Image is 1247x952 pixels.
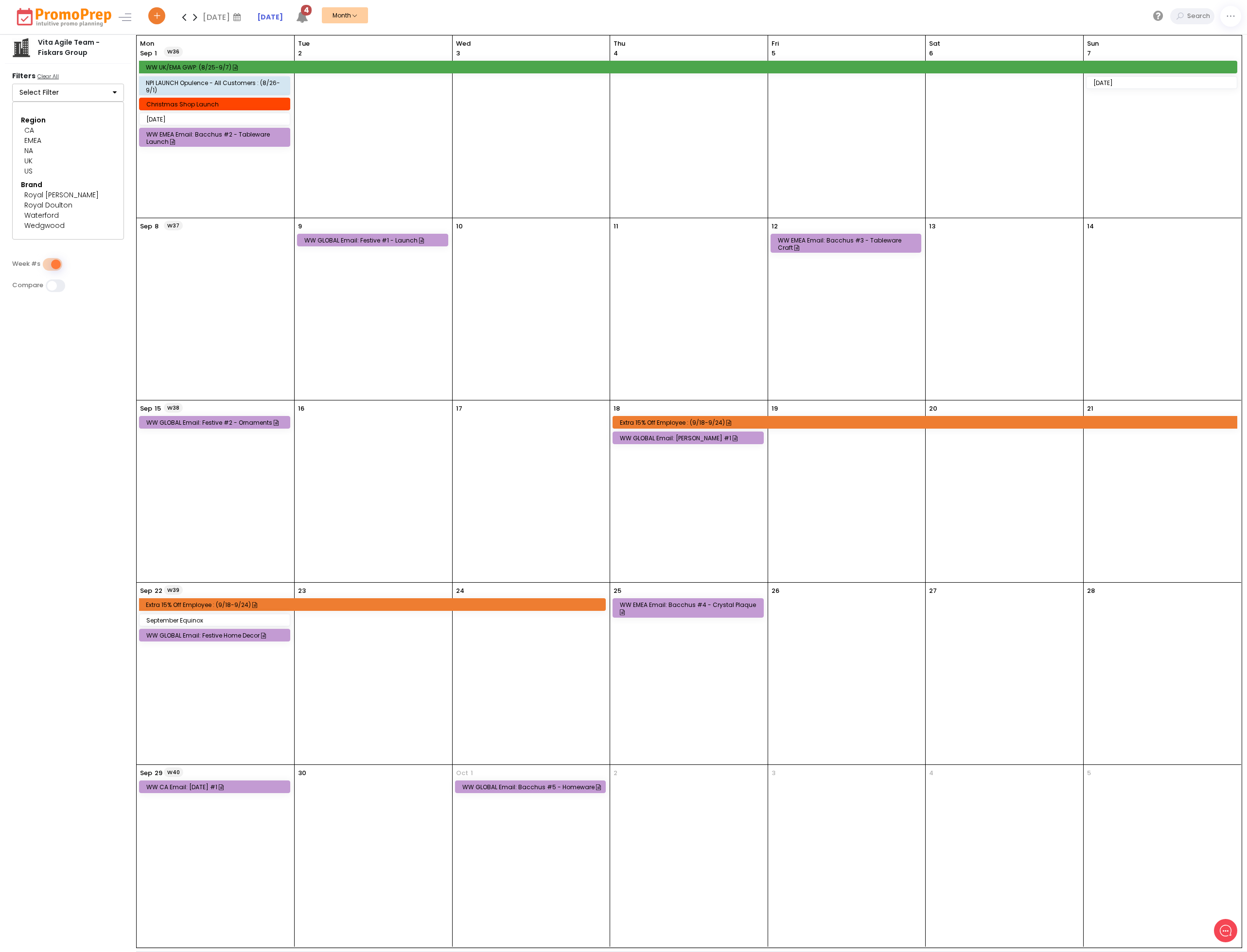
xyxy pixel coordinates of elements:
span: Fri [772,39,922,49]
p: 2 [298,49,302,58]
p: 5 [772,49,775,58]
div: September Equinox [146,617,286,624]
div: [DATE] [1093,79,1233,87]
div: US [24,166,112,176]
p: 24 [456,586,464,596]
p: 10 [456,222,463,231]
p: Sep [140,768,152,778]
div: EMEA [24,136,112,146]
div: Royal Doulton [24,200,112,210]
p: 8 [155,222,158,231]
h2: What can we do to help? [15,65,180,80]
img: company.png [12,38,31,57]
a: Week 39 [164,585,183,595]
p: 12 [772,222,778,231]
p: 2 [614,768,617,778]
div: WW GLOBAL Email: Festive Home Decor [146,632,286,639]
p: 6 [929,49,933,58]
u: Clear All [37,72,59,80]
p: 1 [471,768,473,778]
p: 16 [298,404,304,414]
div: [DATE] [146,116,286,123]
p: 1 [140,49,157,58]
div: Vita Agile Team - Fiskars Group [31,37,124,58]
div: NPI LAUNCH Opulence - All Customers : (8/26-9/1) [146,79,286,94]
p: 23 [298,586,306,596]
div: Waterford [24,210,112,221]
p: 5 [1087,768,1091,778]
div: WW EMEA Email: Bacchus #2 - Tableware Launch [146,131,286,145]
p: 26 [772,586,779,596]
span: Sat [929,39,1080,49]
button: Month [322,7,368,23]
div: Region [21,115,115,125]
div: Wedgwood [24,221,112,231]
span: New conversation [63,104,117,111]
div: WW EMEA Email: Bacchus #3 - Tableware Craft [778,237,917,251]
p: 29 [155,768,162,778]
div: WW CA Email: [DATE] #1 [146,783,286,791]
a: Week 36 [164,47,183,57]
button: New conversation [15,98,179,117]
input: Search [1185,8,1214,24]
p: 21 [1087,404,1093,414]
div: WW UK/EMA GWP: (8/25-9/7) [146,64,1233,71]
p: 15 [155,404,161,414]
div: Brand [21,180,115,190]
p: 30 [298,768,306,778]
a: Week 40 [164,767,183,778]
p: 17 [456,404,462,414]
p: 14 [1087,222,1094,231]
a: Week 38 [164,403,183,413]
span: Mon [140,39,291,49]
a: Week 37 [164,221,183,231]
div: WW GLOBAL Email: Bacchus #5 - Homeware [462,783,602,791]
a: [DATE] [257,12,283,22]
span: Wed [456,39,607,49]
p: Sep [140,586,152,596]
p: 9 [298,222,302,231]
div: CA [24,125,112,136]
div: WW GLOBAL Email: Festive #1 - launch [304,237,444,244]
p: 11 [614,222,618,231]
strong: Filters [12,71,35,81]
div: Extra 15% Off Employee : (9/18-9/24) [146,601,602,608]
span: Oct [456,768,468,778]
p: 19 [772,404,778,414]
span: Thu [614,39,764,49]
span: Tue [298,39,449,49]
p: 22 [155,586,162,596]
button: Select Filter [12,84,124,102]
p: 28 [1087,586,1095,596]
div: Christmas Shop Launch [146,101,286,108]
div: Extra 15% Off Employee : (9/18-9/24) [620,419,1233,426]
p: 18 [614,404,620,414]
p: 20 [929,404,937,414]
p: 25 [614,586,621,596]
p: 4 [614,49,618,58]
span: Sep [140,49,152,58]
div: UK [24,156,112,166]
p: Sep [140,404,152,414]
p: 3 [772,768,775,778]
div: WW EMEA Email: Bacchus #4 - Crystal Plaque [620,601,759,616]
p: 7 [1087,49,1091,58]
div: Royal [PERSON_NAME] [24,190,112,200]
p: 13 [929,222,935,231]
h1: Hello [PERSON_NAME]! [15,47,180,63]
label: Week #s [12,260,40,268]
span: We run on Gist [81,340,123,346]
div: WW GLOBAL Email: [PERSON_NAME] #1 [620,434,759,442]
iframe: gist-messenger-bubble-iframe [1214,919,1237,942]
div: WW GLOBAL Email: Festive #2 - Ornaments [146,419,286,426]
span: 4 [301,5,312,16]
p: Sep [140,222,152,231]
span: Sun [1087,39,1238,49]
div: NA [24,146,112,156]
div: [DATE] [203,10,244,24]
p: 27 [929,586,937,596]
p: 4 [929,768,933,778]
label: Compare [12,281,43,289]
p: 3 [456,49,460,58]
